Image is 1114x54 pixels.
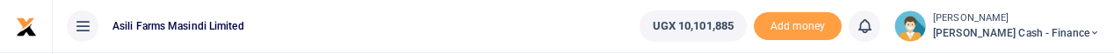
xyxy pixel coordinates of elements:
span: UGX 10,101,885 [653,17,734,35]
li: Toup your wallet [754,12,842,41]
span: [PERSON_NAME] Cash - Finance [933,25,1100,41]
img: profile-user [894,10,926,42]
small: [PERSON_NAME] [933,11,1100,26]
span: Asili Farms Masindi Limited [105,18,251,34]
a: logo-small logo-large logo-large [16,19,37,32]
a: Add money [754,18,842,31]
img: logo-small [16,17,37,37]
a: UGX 10,101,885 [640,10,747,42]
li: Wallet ballance [633,10,754,42]
span: Add money [754,12,842,41]
a: profile-user [PERSON_NAME] [PERSON_NAME] Cash - Finance [894,10,1100,42]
